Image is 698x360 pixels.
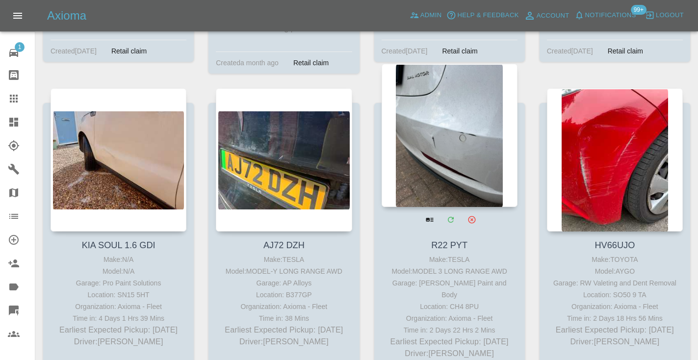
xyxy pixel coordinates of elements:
span: 1 [15,42,25,52]
span: Logout [656,10,684,21]
div: Make: TESLA [384,254,515,265]
div: Created [DATE] [382,45,428,57]
a: KIA SOUL 1.6 GDI [82,240,155,250]
a: Admin [407,8,444,23]
p: Driver: [PERSON_NAME] [549,336,680,348]
p: Earliest Expected Pickup: [DATE] [549,324,680,336]
div: Retail claim [286,57,336,69]
span: Admin [420,10,442,21]
div: Retail claim [600,45,650,57]
p: Driver: [PERSON_NAME] [218,336,349,348]
div: Garage: AP Alloys [218,277,349,289]
div: Model: N/A [53,265,184,277]
div: Organization: Axioma - Fleet [53,301,184,312]
div: Organization: Axioma - Fleet [549,301,680,312]
div: Garage: Pro Paint Solutions [53,277,184,289]
div: Location: SN15 5HT [53,289,184,301]
div: Retail claim [435,45,485,57]
div: Model: MODEL 3 LONG RANGE AWD [384,265,515,277]
button: Open drawer [6,4,29,27]
div: Organization: Axioma - Fleet [384,312,515,324]
div: Organization: Axioma - Fleet [218,301,349,312]
div: Created [DATE] [547,45,593,57]
p: Driver: [PERSON_NAME] [53,336,184,348]
div: Location: SO50 9 TA [549,289,680,301]
h5: Axioma [47,8,86,24]
p: Earliest Expected Pickup: [DATE] [53,324,184,336]
div: Created [DATE] [51,45,97,57]
span: Help & Feedback [457,10,518,21]
span: Notifications [585,10,636,21]
a: R22 PYT [431,240,467,250]
div: Time in: 2 Days 18 Hrs 56 Mins [549,312,680,324]
div: Retail claim [104,45,154,57]
div: Time in: 38 Mins [218,312,349,324]
div: Garage: [PERSON_NAME] Paint and Body [384,277,515,301]
a: Account [521,8,572,24]
a: AJ72 DZH [263,240,305,250]
span: Account [537,10,569,22]
p: Earliest Expected Pickup: [DATE] [384,336,515,348]
a: HV66UJO [595,240,635,250]
a: View [419,209,439,230]
p: Driver: [PERSON_NAME] [384,348,515,360]
div: Time in: 4 Days 1 Hrs 39 Mins [53,312,184,324]
button: Notifications [572,8,639,23]
button: Archive [462,209,482,230]
div: Model: AYGO [549,265,680,277]
div: Make: TESLA [218,254,349,265]
button: Logout [643,8,686,23]
span: 99+ [631,5,646,15]
p: Earliest Expected Pickup: [DATE] [218,324,349,336]
div: Model: MODEL-Y LONG RANGE AWD [218,265,349,277]
a: Modify [440,209,461,230]
div: Garage: RW Valeting and Dent Removal [549,277,680,289]
div: Make: TOYOTA [549,254,680,265]
button: Help & Feedback [444,8,521,23]
div: Created a month ago [216,57,279,69]
div: Time in: 2 Days 22 Hrs 2 Mins [384,324,515,336]
div: Location: B377GP [218,289,349,301]
div: Location: CH4 8PU [384,301,515,312]
div: Make: N/A [53,254,184,265]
